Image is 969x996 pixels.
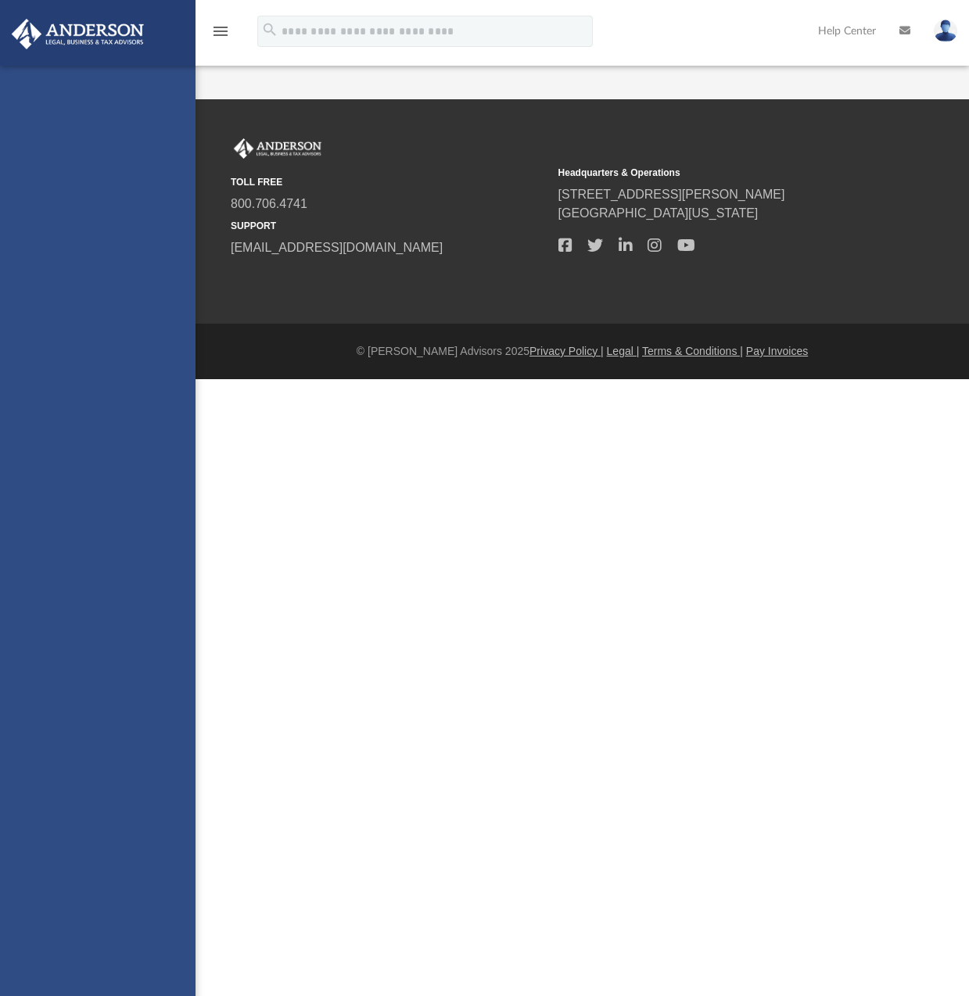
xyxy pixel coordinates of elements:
a: Privacy Policy | [529,345,604,357]
a: Legal | [607,345,640,357]
a: 800.706.4741 [231,197,307,210]
small: SUPPORT [231,219,547,233]
a: [GEOGRAPHIC_DATA][US_STATE] [558,206,759,220]
img: Anderson Advisors Platinum Portal [7,19,149,49]
div: © [PERSON_NAME] Advisors 2025 [196,343,969,360]
a: menu [211,30,230,41]
i: search [261,21,278,38]
img: User Pic [934,20,957,42]
small: Headquarters & Operations [558,166,875,180]
a: Terms & Conditions | [642,345,743,357]
small: TOLL FREE [231,175,547,189]
a: Pay Invoices [746,345,808,357]
a: [STREET_ADDRESS][PERSON_NAME] [558,188,785,201]
i: menu [211,22,230,41]
img: Anderson Advisors Platinum Portal [231,138,325,159]
a: [EMAIL_ADDRESS][DOMAIN_NAME] [231,241,443,254]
